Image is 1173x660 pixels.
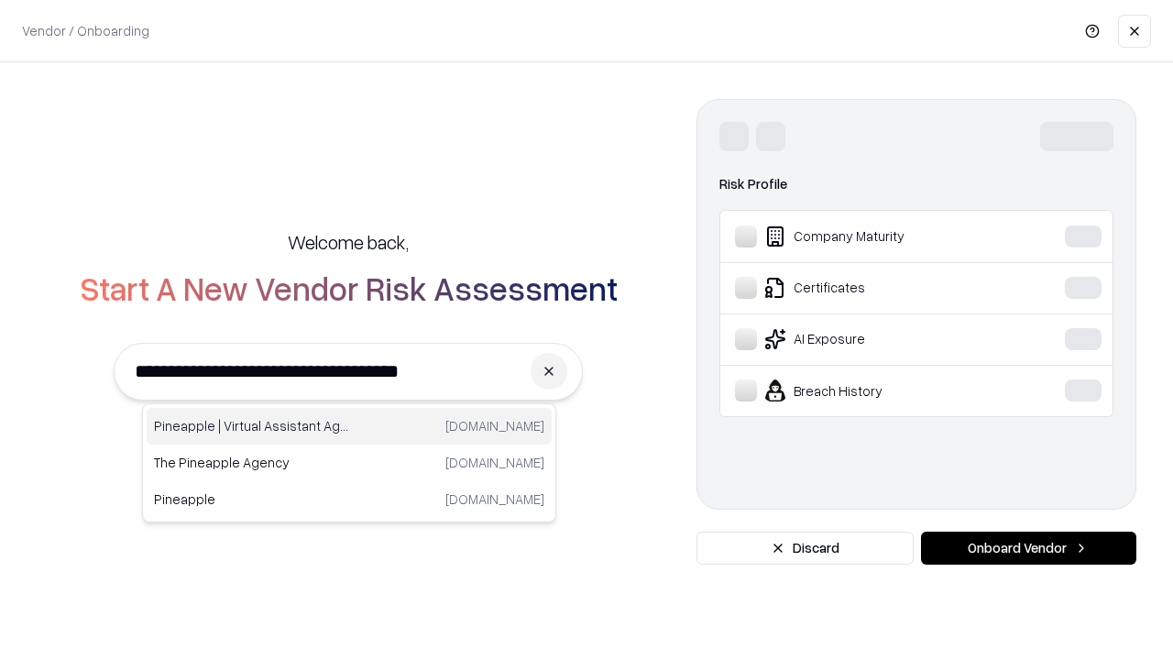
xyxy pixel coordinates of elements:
h2: Start A New Vendor Risk Assessment [80,269,618,306]
p: [DOMAIN_NAME] [445,453,544,472]
p: Pineapple | Virtual Assistant Agency [154,416,349,435]
p: Pineapple [154,489,349,509]
button: Onboard Vendor [921,532,1136,565]
div: Risk Profile [719,173,1113,195]
div: Company Maturity [735,225,1009,247]
p: [DOMAIN_NAME] [445,416,544,435]
div: Breach History [735,379,1009,401]
p: [DOMAIN_NAME] [445,489,544,509]
button: Discard [696,532,914,565]
p: The Pineapple Agency [154,453,349,472]
p: Vendor / Onboarding [22,21,149,40]
div: Suggestions [142,403,556,522]
div: AI Exposure [735,328,1009,350]
h5: Welcome back, [288,229,409,255]
div: Certificates [735,277,1009,299]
